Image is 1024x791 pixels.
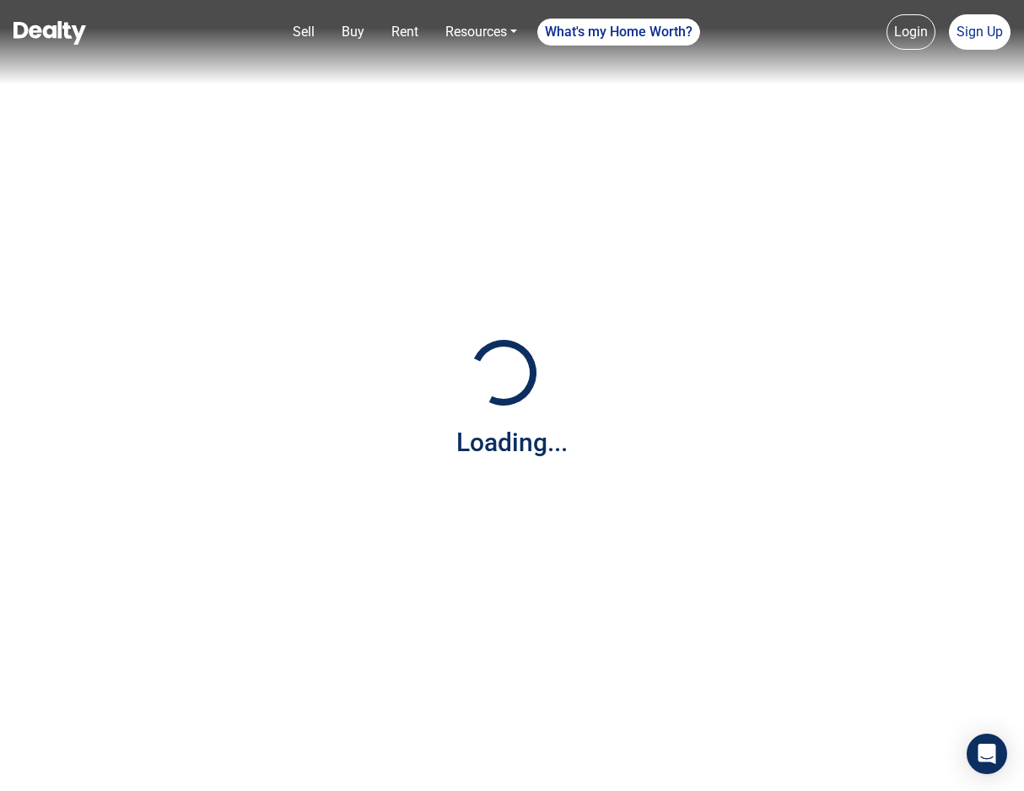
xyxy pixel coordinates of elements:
a: Sign Up [949,14,1011,50]
div: Open Intercom Messenger [967,734,1007,774]
a: Rent [385,15,425,49]
iframe: BigID CMP Widget [8,740,59,791]
a: Sell [286,15,321,49]
a: Buy [335,15,371,49]
div: Loading... [456,423,568,461]
a: Resources [439,15,524,49]
a: Login [887,14,935,50]
img: Dealty - Buy, Sell & Rent Homes [13,21,86,45]
a: What's my Home Worth? [537,19,700,46]
img: Loading [461,331,546,415]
